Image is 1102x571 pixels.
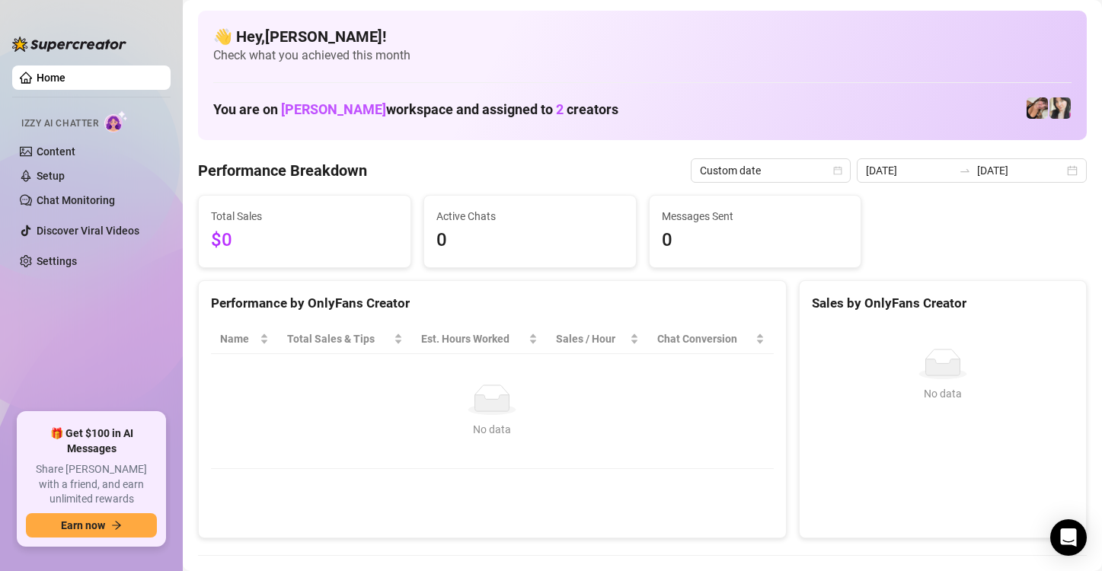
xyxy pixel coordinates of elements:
th: Chat Conversion [648,324,773,354]
span: [PERSON_NAME] [281,101,386,117]
span: 0 [662,226,849,255]
a: Settings [37,255,77,267]
a: Discover Viral Videos [37,225,139,237]
span: Izzy AI Chatter [21,116,98,131]
span: Messages Sent [662,208,849,225]
span: Total Sales [211,208,398,225]
div: Performance by OnlyFans Creator [211,293,774,314]
img: Christina [1049,97,1071,119]
span: Earn now [61,519,105,531]
span: 2 [556,101,564,117]
img: AI Chatter [104,110,128,132]
img: logo-BBDzfeDw.svg [12,37,126,52]
div: No data [226,421,759,438]
div: Open Intercom Messenger [1050,519,1087,556]
span: Name [220,330,257,347]
button: Earn nowarrow-right [26,513,157,538]
span: to [959,164,971,177]
div: No data [818,385,1068,402]
span: $0 [211,226,398,255]
a: Content [37,145,75,158]
span: 🎁 Get $100 in AI Messages [26,426,157,456]
a: Chat Monitoring [37,194,115,206]
span: swap-right [959,164,971,177]
span: Custom date [700,159,842,182]
div: Sales by OnlyFans Creator [812,293,1074,314]
h1: You are on workspace and assigned to creators [213,101,618,118]
h4: 👋 Hey, [PERSON_NAME] ! [213,26,1072,47]
th: Name [211,324,278,354]
span: Chat Conversion [657,330,752,347]
input: Start date [866,162,953,179]
img: Christina [1027,97,1048,119]
span: Total Sales & Tips [287,330,391,347]
h4: Performance Breakdown [198,160,367,181]
a: Home [37,72,65,84]
span: Sales / Hour [556,330,628,347]
span: 0 [436,226,624,255]
span: Check what you achieved this month [213,47,1072,64]
div: Est. Hours Worked [421,330,525,347]
span: calendar [833,166,842,175]
th: Total Sales & Tips [278,324,412,354]
span: Share [PERSON_NAME] with a friend, and earn unlimited rewards [26,462,157,507]
a: Setup [37,170,65,182]
span: Active Chats [436,208,624,225]
input: End date [977,162,1064,179]
span: arrow-right [111,520,122,531]
th: Sales / Hour [547,324,649,354]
